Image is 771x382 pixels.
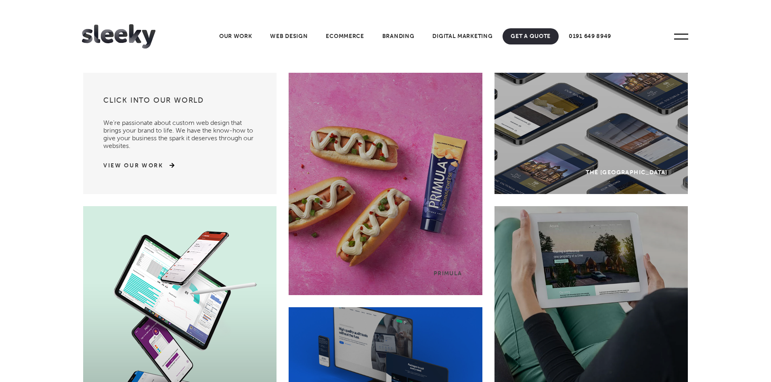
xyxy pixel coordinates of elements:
a: Get A Quote [503,28,559,44]
a: Digital Marketing [424,28,501,44]
div: Primula [434,270,462,277]
h3: Click into our world [103,95,256,111]
a: Branding [374,28,423,44]
a: The [GEOGRAPHIC_DATA] [494,73,688,194]
a: View Our Work [103,162,163,170]
a: 0191 649 8949 [561,28,619,44]
p: We’re passionate about custom web design that brings your brand to life. We have the know-how to ... [103,111,256,150]
div: The [GEOGRAPHIC_DATA] [586,169,667,176]
img: arrow [163,163,174,168]
img: Sleeky Web Design Newcastle [82,24,155,49]
a: Primula [289,73,482,295]
a: Web Design [262,28,316,44]
a: Ecommerce [318,28,372,44]
a: Our Work [211,28,260,44]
